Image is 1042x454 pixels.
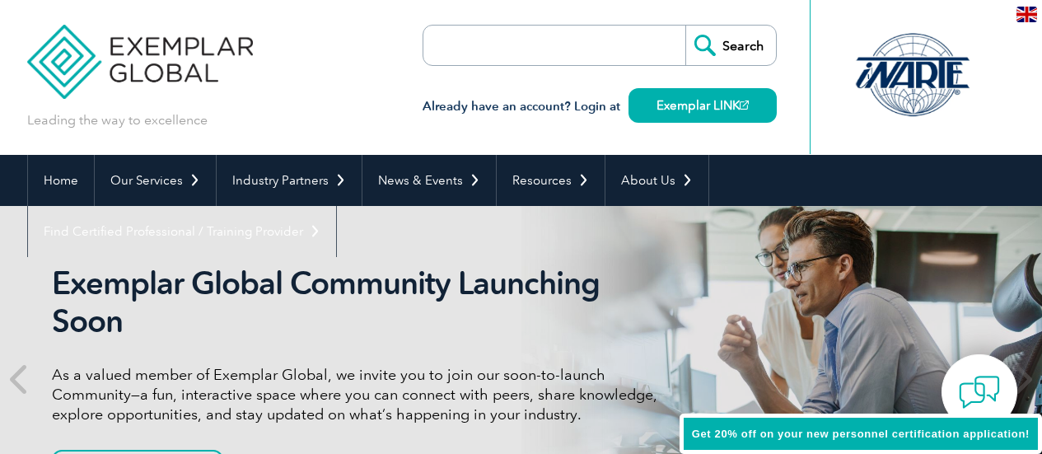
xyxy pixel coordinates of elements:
[362,155,496,206] a: News & Events
[497,155,605,206] a: Resources
[28,155,94,206] a: Home
[423,96,777,117] h3: Already have an account? Login at
[1016,7,1037,22] img: en
[692,428,1030,440] span: Get 20% off on your new personnel certification application!
[628,88,777,123] a: Exemplar LINK
[95,155,216,206] a: Our Services
[27,111,208,129] p: Leading the way to excellence
[52,365,670,424] p: As a valued member of Exemplar Global, we invite you to join our soon-to-launch Community—a fun, ...
[28,206,336,257] a: Find Certified Professional / Training Provider
[605,155,708,206] a: About Us
[217,155,362,206] a: Industry Partners
[52,264,670,340] h2: Exemplar Global Community Launching Soon
[685,26,776,65] input: Search
[740,101,749,110] img: open_square.png
[959,372,1000,413] img: contact-chat.png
